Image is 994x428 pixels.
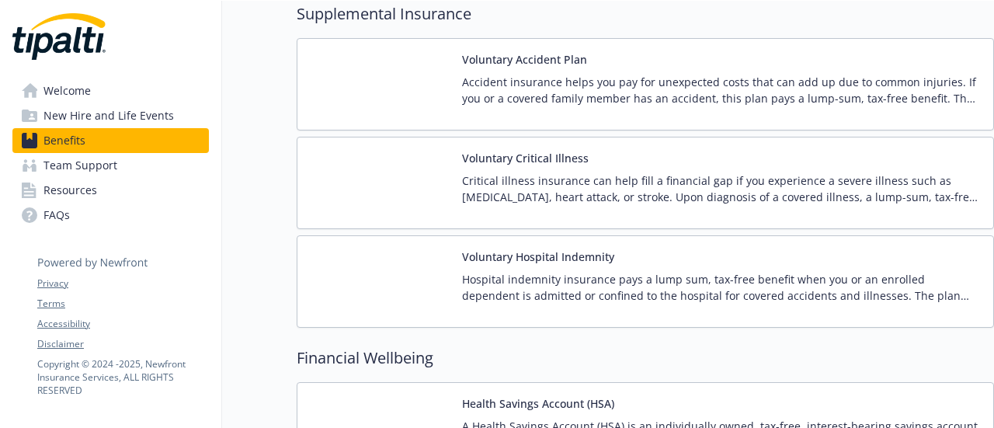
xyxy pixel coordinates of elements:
[43,128,85,153] span: Benefits
[462,249,614,265] button: Voluntary Hospital Indemnity
[43,203,70,228] span: FAQs
[297,2,994,26] h2: Supplemental Insurance
[297,346,994,370] h2: Financial Wellbeing
[462,150,589,166] button: Voluntary Critical Illness
[37,277,208,291] a: Privacy
[310,249,450,315] img: CIGNA carrier logo
[310,150,450,216] img: CIGNA carrier logo
[12,178,209,203] a: Resources
[462,172,981,205] p: Critical illness insurance can help fill a financial gap if you experience a severe illness such ...
[462,271,981,304] p: Hospital indemnity insurance pays a lump sum, tax-free benefit when you or an enrolled dependent ...
[12,128,209,153] a: Benefits
[43,103,174,128] span: New Hire and Life Events
[43,78,91,103] span: Welcome
[37,317,208,331] a: Accessibility
[310,51,450,117] img: CIGNA carrier logo
[462,74,981,106] p: Accident insurance helps you pay for unexpected costs that can add up due to common injuries. If ...
[12,103,209,128] a: New Hire and Life Events
[12,203,209,228] a: FAQs
[12,153,209,178] a: Team Support
[462,395,614,412] button: Health Savings Account (HSA)
[37,297,208,311] a: Terms
[43,153,117,178] span: Team Support
[12,78,209,103] a: Welcome
[37,337,208,351] a: Disclaimer
[37,357,208,397] p: Copyright © 2024 - 2025 , Newfront Insurance Services, ALL RIGHTS RESERVED
[462,51,587,68] button: Voluntary Accident Plan
[43,178,97,203] span: Resources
